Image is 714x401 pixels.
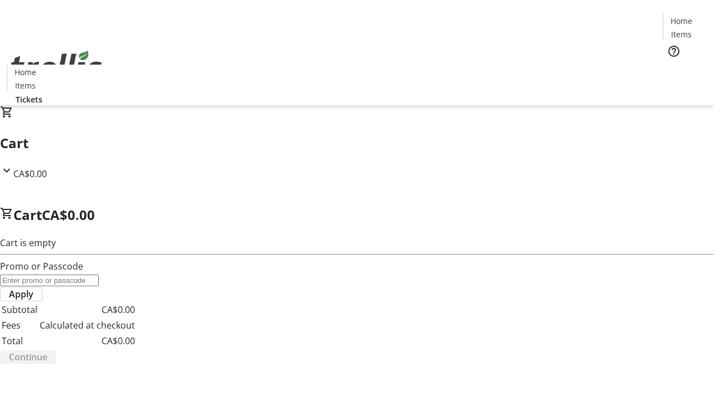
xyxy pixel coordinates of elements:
[663,65,707,76] a: Tickets
[670,15,692,27] span: Home
[39,302,136,317] td: CA$0.00
[7,66,43,78] a: Home
[15,66,36,78] span: Home
[663,28,699,40] a: Items
[39,318,136,332] td: Calculated at checkout
[7,80,43,91] a: Items
[39,334,136,348] td: CA$0.00
[663,40,685,62] button: Help
[663,15,699,27] a: Home
[16,94,42,105] span: Tickets
[1,302,38,317] td: Subtotal
[13,168,47,180] span: CA$0.00
[15,80,36,91] span: Items
[42,206,95,224] span: CA$0.00
[7,94,51,105] a: Tickets
[9,287,33,301] span: Apply
[7,38,106,94] img: Orient E2E Organization Nbk93mkP23's Logo
[672,65,698,76] span: Tickets
[671,28,692,40] span: Items
[1,334,38,348] td: Total
[1,318,38,332] td: Fees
